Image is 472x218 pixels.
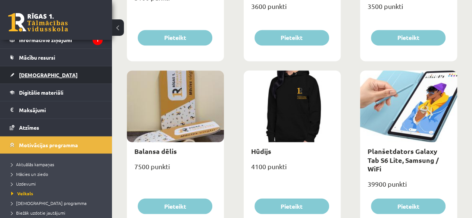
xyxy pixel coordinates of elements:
legend: Informatīvie ziņojumi [19,31,103,48]
a: [DEMOGRAPHIC_DATA] [10,66,103,83]
span: Mācies un ziedo [11,171,48,177]
div: 4100 punkti [244,160,341,178]
a: Mācies un ziedo [11,171,104,177]
a: Motivācijas programma [10,136,103,154]
i: 1 [93,35,103,45]
a: Balansa dēlis [134,146,177,155]
button: Pieteikt [138,30,212,45]
a: Informatīvie ziņojumi1 [10,31,103,48]
a: Atzīmes [10,119,103,136]
a: Digitālie materiāli [10,84,103,101]
button: Pieteikt [371,30,446,45]
div: 39900 punkti [360,177,457,196]
a: Veikals [11,190,104,197]
a: Uzdevumi [11,180,104,187]
span: Uzdevumi [11,181,36,187]
span: Mācību resursi [19,54,55,61]
span: Biežāk uzdotie jautājumi [11,210,65,216]
a: [DEMOGRAPHIC_DATA] programma [11,200,104,206]
span: [DEMOGRAPHIC_DATA] [19,72,78,78]
button: Pieteikt [138,198,212,214]
a: Hūdijs [251,146,271,155]
span: Aktuālās kampaņas [11,161,54,167]
span: [DEMOGRAPHIC_DATA] programma [11,200,87,206]
button: Pieteikt [254,198,329,214]
a: Planšetdators Galaxy Tab S6 Lite, Samsung / WiFi [368,146,439,173]
a: Biežāk uzdotie jautājumi [11,209,104,216]
span: Digitālie materiāli [19,89,63,96]
a: Aktuālās kampaņas [11,161,104,168]
div: 7500 punkti [127,160,224,178]
span: Motivācijas programma [19,142,78,148]
a: Mācību resursi [10,49,103,66]
button: Pieteikt [254,30,329,45]
a: Maksājumi [10,101,103,119]
legend: Maksājumi [19,101,103,119]
span: Veikals [11,190,33,196]
button: Pieteikt [371,198,446,214]
a: Rīgas 1. Tālmācības vidusskola [8,13,68,32]
span: Atzīmes [19,124,39,131]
